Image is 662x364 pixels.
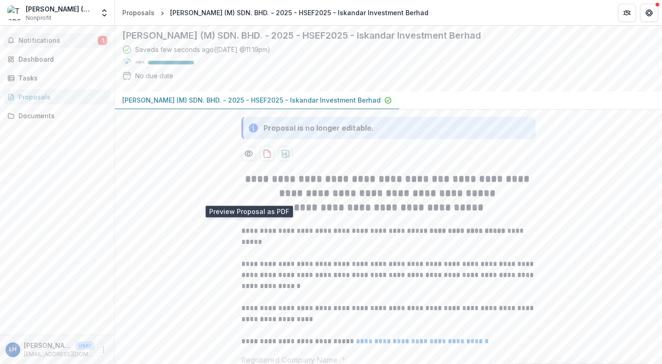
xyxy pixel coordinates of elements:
[135,45,270,54] div: Saved a few seconds ago ( [DATE] @ 11:19pm )
[122,8,154,17] div: Proposals
[98,36,107,45] span: 1
[18,73,103,83] div: Tasks
[170,8,428,17] div: [PERSON_NAME] (M) SDN. BHD. - 2025 - HSEF2025 - Iskandar Investment Berhad
[119,6,158,19] a: Proposals
[4,33,111,48] button: Notifications1
[98,4,111,22] button: Open entity switcher
[18,111,103,121] div: Documents
[135,59,144,66] p: 100 %
[98,344,109,355] button: More
[119,6,432,19] nav: breadcrumb
[241,146,256,161] button: Preview bb09a1fb-a28f-4d30-bca1-4b50edcac77d-0.pdf
[4,52,111,67] a: Dashboard
[260,146,274,161] button: download-proposal
[9,347,17,352] div: LIM XIN HUI
[4,89,111,104] a: Proposals
[618,4,636,22] button: Partners
[18,54,103,64] div: Dashboard
[18,37,98,45] span: Notifications
[122,95,381,105] p: [PERSON_NAME] (M) SDN. BHD. - 2025 - HSEF2025 - Iskandar Investment Berhad
[4,70,111,86] a: Tasks
[26,14,51,22] span: Nonprofit
[135,71,173,81] div: No due date
[24,350,94,358] p: [EMAIL_ADDRESS][DOMAIN_NAME]
[278,146,293,161] button: download-proposal
[24,341,72,350] p: [PERSON_NAME]
[4,108,111,123] a: Documents
[18,92,103,102] div: Proposals
[75,341,94,350] p: User
[640,4,658,22] button: Get Help
[7,6,22,20] img: TERRA GREEN (M) SDN. BHD.
[26,4,94,14] div: [PERSON_NAME] (M) SDN. BHD.
[122,30,640,41] h2: [PERSON_NAME] (M) SDN. BHD. - 2025 - HSEF2025 - Iskandar Investment Berhad
[263,122,374,133] div: Proposal is no longer editable.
